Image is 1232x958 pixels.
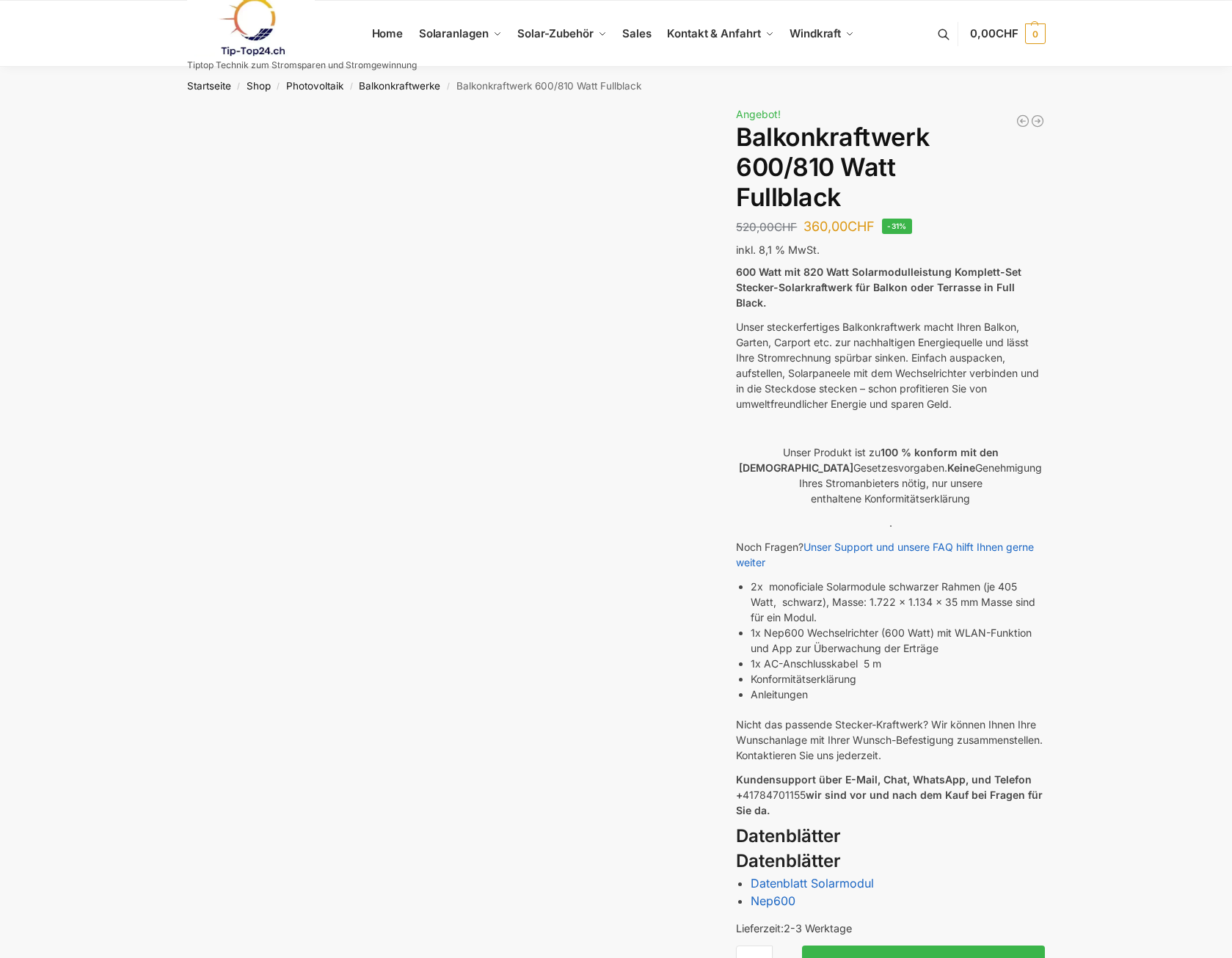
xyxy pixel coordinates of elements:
[511,1,613,67] a: Solar-Zubehör
[739,446,999,474] strong: 100 % konform mit den [DEMOGRAPHIC_DATA]
[803,219,875,234] bdi: 360,00
[784,922,852,935] span: 2-3 Werktage
[736,772,1045,818] p: 41784701155
[848,219,875,234] span: CHF
[751,876,874,891] a: Datenblatt Solarmodul
[412,1,507,67] a: Solaranlagen
[271,81,286,92] span: /
[161,67,1071,105] nav: Breadcrumb
[784,1,861,67] a: Windkraft
[736,319,1045,412] p: Unser steckerfertiges Balkonkraftwerk macht Ihren Balkon, Garten, Carport etc. zur nachhaltigen E...
[247,80,271,92] a: Shop
[343,81,359,92] span: /
[667,26,760,40] span: Kontakt & Anfahrt
[751,579,1045,625] li: 2x monoficiale Solarmodule schwarzer Rahmen (je 405 Watt, schwarz), Masse: 1.722 x 1.134 x 35 mm ...
[187,80,231,92] a: Startseite
[736,789,1043,816] strong: wir sind vor und nach dem Kauf bei Fragen für Sie da.
[751,656,1045,671] li: 1x AC-Anschlusskabel 5 m
[751,625,1045,656] li: 1x Nep600 Wechselrichter (600 Watt) mit WLAN-Funktion und App zur Überwachung der Erträge
[736,541,1034,568] a: Unser Support und unsere FAQ hilft Ihnen gerne weiter
[661,1,780,67] a: Kontakt & Anfahrt
[736,849,1045,874] h3: Datenblätter
[517,26,594,40] span: Solar-Zubehör
[286,80,343,92] a: Photovoltaik
[187,61,417,70] p: Tiptop Technik zum Stromsparen und Stromgewinnung
[736,266,1021,309] strong: 600 Watt mit 820 Watt Solarmodulleistung Komplett-Set Stecker-Solarkraftwerk für Balkon oder Terr...
[736,717,1045,763] p: Nicht das passende Stecker-Kraftwerk? Wir können Ihnen Ihre Wunschanlage mit Ihrer Wunsch-Befesti...
[616,1,657,67] a: Sales
[736,445,1045,506] p: Unser Produkt ist zu Gesetzesvorgaben. Genehmigung Ihres Stromanbieters nötig, nur unsere enthalt...
[751,671,1045,687] li: Konformitätserklärung
[774,220,797,234] span: CHF
[736,539,1045,570] p: Noch Fragen?
[1025,23,1046,44] span: 0
[231,81,247,92] span: /
[996,26,1018,40] span: CHF
[736,108,781,120] span: Angebot!
[882,219,912,234] span: -31%
[947,461,975,474] strong: Keine
[970,26,1018,40] span: 0,00
[622,26,652,40] span: Sales
[736,123,1045,212] h1: Balkonkraftwerk 600/810 Watt Fullblack
[736,773,1032,801] strong: Kundensupport über E-Mail, Chat, WhatsApp, und Telefon +
[419,26,489,40] span: Solaranlagen
[440,81,456,92] span: /
[736,922,852,935] span: Lieferzeit:
[736,244,820,256] span: inkl. 8,1 % MwSt.
[790,26,841,40] span: Windkraft
[1016,114,1030,128] a: Balkonkraftwerk 445/600 Watt Bificial
[970,12,1045,56] a: 0,00CHF 0
[736,824,1045,849] h3: Datenblätter
[359,80,440,92] a: Balkonkraftwerke
[736,220,797,234] bdi: 520,00
[1030,114,1045,128] a: Balkonkraftwerk 405/600 Watt erweiterbar
[736,515,1045,530] p: .
[751,893,795,908] a: Nep600
[751,687,1045,702] li: Anleitungen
